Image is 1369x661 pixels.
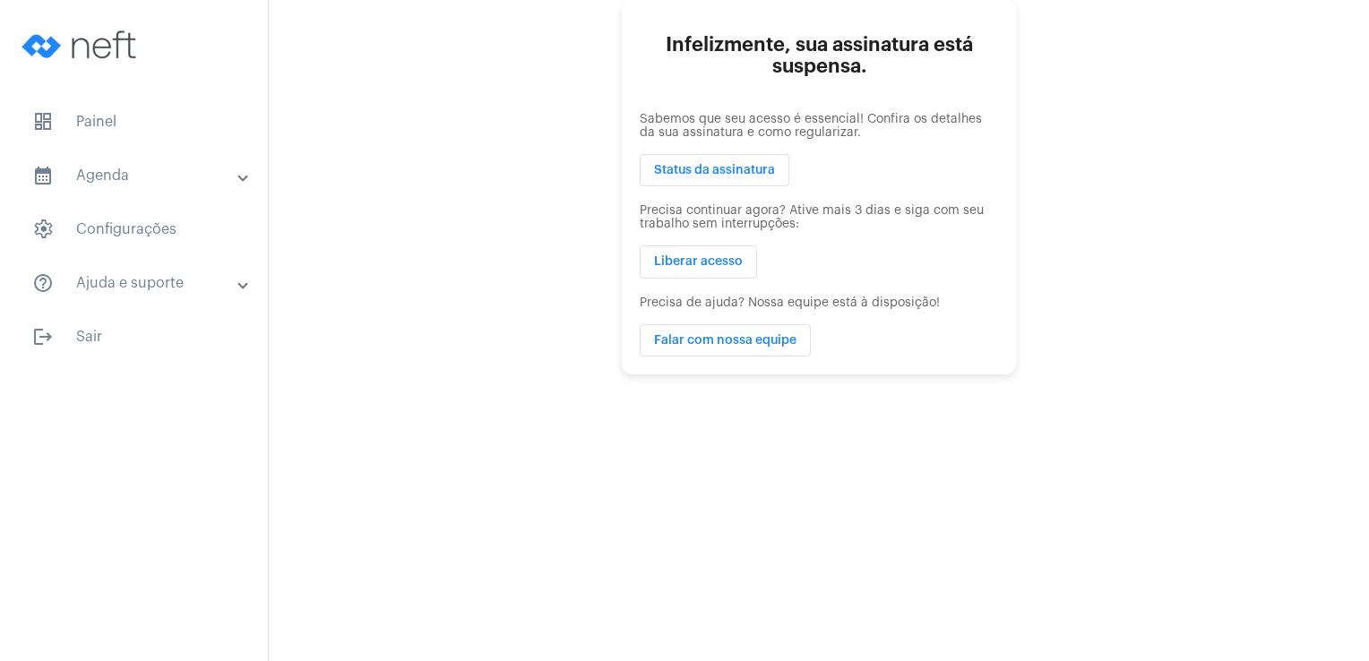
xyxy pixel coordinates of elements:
span: Configurações [18,208,250,251]
h2: Infelizmente, sua assinatura está suspensa. [640,34,998,77]
p: Precisa continuar agora? Ative mais 3 dias e siga com seu trabalho sem interrupções: [640,204,998,231]
span: Painel [18,100,250,143]
span: sidenav icon [32,111,54,133]
p: Precisa de ajuda? Nossa equipe está à disposição! [640,296,998,310]
img: logo-neft-novo-2.png [14,9,149,81]
mat-icon: sidenav icon [32,326,54,348]
mat-expansion-panel-header: sidenav iconAgenda [11,154,268,197]
mat-icon: sidenav icon [32,165,54,186]
button: Status da assinatura [640,154,789,186]
span: Sair [18,315,250,358]
span: Liberar acesso [654,256,743,269]
mat-icon: sidenav icon [32,272,54,294]
mat-expansion-panel-header: sidenav iconAjuda e suporte [11,262,268,305]
mat-panel-title: Ajuda e suporte [32,272,239,294]
button: Falar com nossa equipe [640,324,811,356]
span: Falar com nossa equipe [654,334,796,347]
button: Liberar acesso [640,245,757,278]
span: Status da assinatura [654,164,775,176]
p: Sabemos que seu acesso é essencial! Confira os detalhes da sua assinatura e como regularizar. [640,113,998,140]
mat-panel-title: Agenda [32,165,239,186]
span: sidenav icon [32,219,54,240]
